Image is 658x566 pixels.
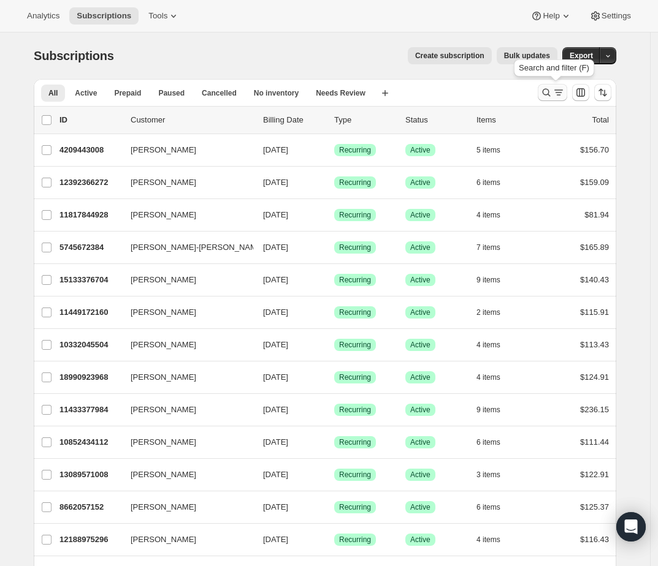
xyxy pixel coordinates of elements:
[410,405,430,415] span: Active
[59,241,121,254] p: 5745672384
[123,140,246,160] button: [PERSON_NAME]
[148,11,167,21] span: Tools
[263,275,288,284] span: [DATE]
[263,372,288,382] span: [DATE]
[339,340,371,350] span: Recurring
[69,7,139,25] button: Subscriptions
[476,434,514,451] button: 6 items
[263,178,288,187] span: [DATE]
[410,308,430,317] span: Active
[59,436,121,448] p: 10852434112
[580,437,609,447] span: $111.44
[131,534,196,546] span: [PERSON_NAME]
[27,11,59,21] span: Analytics
[59,434,609,451] div: 10852434112[PERSON_NAME][DATE]SuccessRecurringSuccessActive6 items$111.44
[602,11,631,21] span: Settings
[339,372,371,382] span: Recurring
[59,499,609,516] div: 8662057152[PERSON_NAME][DATE]SuccessRecurringSuccessActive6 items$125.37
[123,238,246,257] button: [PERSON_NAME]-[PERSON_NAME]
[263,114,324,126] p: Billing Date
[339,470,371,480] span: Recurring
[59,209,121,221] p: 11817844928
[59,466,609,483] div: 13089571008[PERSON_NAME][DATE]SuccessRecurringSuccessActive3 items$122.91
[77,11,131,21] span: Subscriptions
[476,275,500,285] span: 9 items
[334,114,396,126] div: Type
[59,114,609,126] div: IDCustomerBilling DateTypeStatusItemsTotal
[123,205,246,225] button: [PERSON_NAME]
[410,502,430,512] span: Active
[158,88,185,98] span: Paused
[123,432,246,452] button: [PERSON_NAME]
[131,176,196,189] span: [PERSON_NAME]
[114,88,141,98] span: Prepaid
[263,502,288,511] span: [DATE]
[59,114,121,126] p: ID
[580,372,609,382] span: $124.91
[59,144,121,156] p: 4209443008
[580,535,609,544] span: $116.43
[476,502,500,512] span: 6 items
[543,11,559,21] span: Help
[131,306,196,319] span: [PERSON_NAME]
[263,243,288,252] span: [DATE]
[141,7,187,25] button: Tools
[59,274,121,286] p: 15133376704
[476,308,500,317] span: 2 items
[616,512,646,541] div: Open Intercom Messenger
[59,141,609,159] div: 4209443008[PERSON_NAME][DATE]SuccessRecurringSuccessActive5 items$156.70
[202,88,237,98] span: Cancelled
[375,85,395,102] button: Create new view
[263,535,288,544] span: [DATE]
[263,145,288,154] span: [DATE]
[405,114,467,126] p: Status
[580,275,609,284] span: $140.43
[59,531,609,548] div: 12188975296[PERSON_NAME][DATE]SuccessRecurringSuccessActive4 items$116.43
[410,178,430,187] span: Active
[339,145,371,155] span: Recurring
[476,145,500,155] span: 5 items
[580,243,609,252] span: $165.89
[263,470,288,479] span: [DATE]
[476,466,514,483] button: 3 items
[48,88,58,98] span: All
[131,114,253,126] p: Customer
[59,369,609,386] div: 18990923968[PERSON_NAME][DATE]SuccessRecurringSuccessActive4 items$124.91
[580,308,609,317] span: $115.91
[592,114,609,126] p: Total
[123,465,246,485] button: [PERSON_NAME]
[123,400,246,420] button: [PERSON_NAME]
[476,210,500,220] span: 4 items
[131,241,264,254] span: [PERSON_NAME]-[PERSON_NAME]
[59,239,609,256] div: 5745672384[PERSON_NAME]-[PERSON_NAME][DATE]SuccessRecurringSuccessActive7 items$165.89
[34,49,114,62] span: Subscriptions
[339,535,371,545] span: Recurring
[59,336,609,353] div: 10332045504[PERSON_NAME][DATE]SuccessRecurringSuccessActive4 items$113.43
[123,270,246,290] button: [PERSON_NAME]
[123,173,246,192] button: [PERSON_NAME]
[75,88,97,98] span: Active
[476,401,514,418] button: 9 items
[580,470,609,479] span: $122.91
[131,144,196,156] span: [PERSON_NAME]
[580,502,609,511] span: $125.37
[123,497,246,517] button: [PERSON_NAME]
[476,174,514,191] button: 6 items
[131,339,196,351] span: [PERSON_NAME]
[339,437,371,447] span: Recurring
[410,275,430,285] span: Active
[562,47,600,64] button: Export
[339,178,371,187] span: Recurring
[410,437,430,447] span: Active
[316,88,365,98] span: Needs Review
[131,436,196,448] span: [PERSON_NAME]
[580,145,609,154] span: $156.70
[497,47,557,64] button: Bulk updates
[123,368,246,387] button: [PERSON_NAME]
[131,501,196,513] span: [PERSON_NAME]
[263,437,288,447] span: [DATE]
[410,210,430,220] span: Active
[59,371,121,383] p: 18990923968
[263,405,288,414] span: [DATE]
[59,304,609,321] div: 11449172160[PERSON_NAME][DATE]SuccessRecurringSuccessActive2 items$115.91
